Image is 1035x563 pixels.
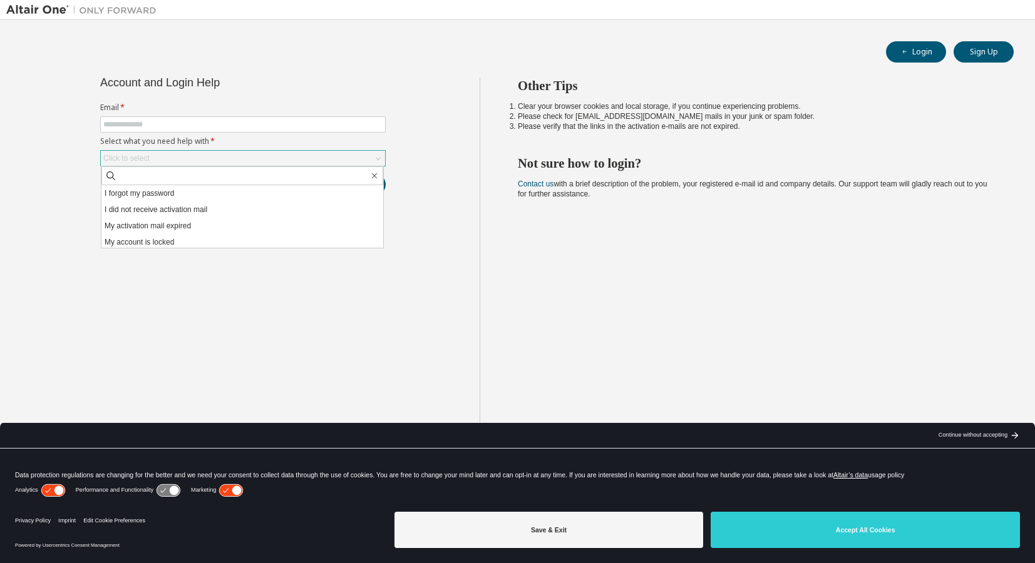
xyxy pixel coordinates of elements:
[518,155,991,171] h2: Not sure how to login?
[101,185,383,201] li: I forgot my password
[100,103,386,113] label: Email
[6,4,163,16] img: Altair One
[518,101,991,111] li: Clear your browser cookies and local storage, if you continue experiencing problems.
[518,111,991,121] li: Please check for [EMAIL_ADDRESS][DOMAIN_NAME] mails in your junk or spam folder.
[886,41,946,63] button: Login
[954,41,1014,63] button: Sign Up
[518,78,991,94] h2: Other Tips
[100,136,386,146] label: Select what you need help with
[101,151,385,166] div: Click to select
[103,153,150,163] div: Click to select
[100,78,329,88] div: Account and Login Help
[518,121,991,131] li: Please verify that the links in the activation e-mails are not expired.
[518,180,554,188] a: Contact us
[518,180,987,198] span: with a brief description of the problem, your registered e-mail id and company details. Our suppo...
